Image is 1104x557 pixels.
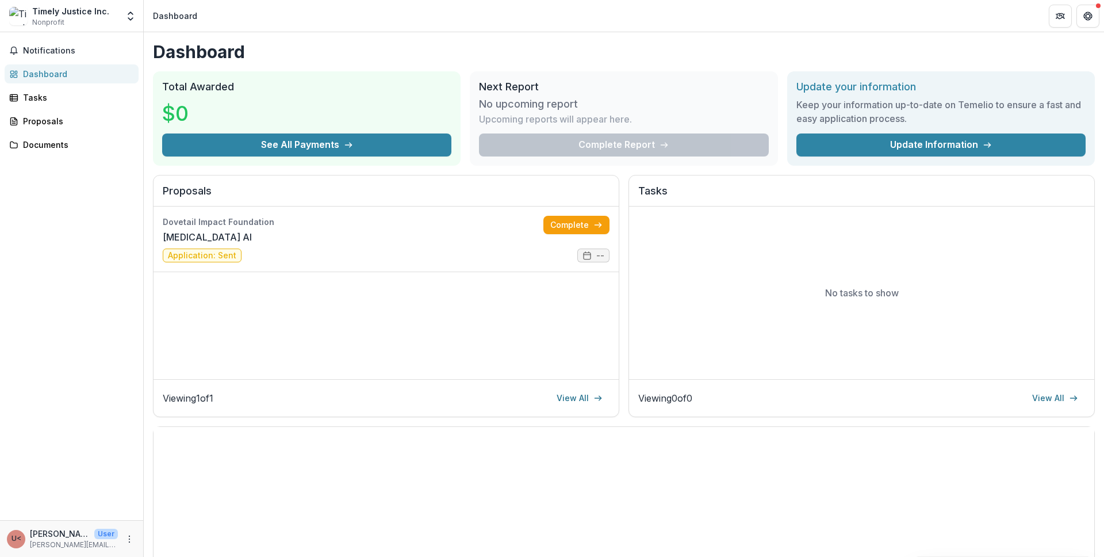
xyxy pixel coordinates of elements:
[479,112,632,126] p: Upcoming reports will appear here.
[122,532,136,546] button: More
[30,528,90,540] p: [PERSON_NAME] <[PERSON_NAME][EMAIL_ADDRESS][MEDICAL_DATA]>
[543,216,609,234] a: Complete
[5,88,139,107] a: Tasks
[163,230,252,244] a: [MEDICAL_DATA] AI
[23,139,129,151] div: Documents
[550,389,609,407] a: View All
[94,529,118,539] p: User
[1049,5,1072,28] button: Partners
[5,64,139,83] a: Dashboard
[479,81,768,93] h2: Next Report
[23,91,129,104] div: Tasks
[796,133,1086,157] a: Update Information
[1025,389,1085,407] a: View All
[32,5,109,17] div: Timely Justice Inc.
[122,5,139,28] button: Open entity switcher
[163,185,609,207] h2: Proposals
[638,391,692,405] p: Viewing 0 of 0
[23,46,134,56] span: Notifications
[153,10,197,22] div: Dashboard
[796,81,1086,93] h2: Update your information
[23,115,129,127] div: Proposals
[162,81,451,93] h2: Total Awarded
[162,98,248,129] h3: $0
[479,98,578,110] h3: No upcoming report
[148,7,202,24] nav: breadcrumb
[9,7,28,25] img: Timely Justice Inc.
[5,135,139,154] a: Documents
[32,17,64,28] span: Nonprofit
[825,286,899,300] p: No tasks to show
[163,391,213,405] p: Viewing 1 of 1
[5,112,139,131] a: Proposals
[153,41,1095,62] h1: Dashboard
[162,133,451,157] button: See All Payments
[11,535,21,543] div: Utkarsh Saxena <utkarsh@adalat.ai>
[796,98,1086,125] h3: Keep your information up-to-date on Temelio to ensure a fast and easy application process.
[30,540,118,550] p: [PERSON_NAME][EMAIL_ADDRESS][MEDICAL_DATA]
[23,68,129,80] div: Dashboard
[1076,5,1099,28] button: Get Help
[5,41,139,60] button: Notifications
[638,185,1085,207] h2: Tasks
